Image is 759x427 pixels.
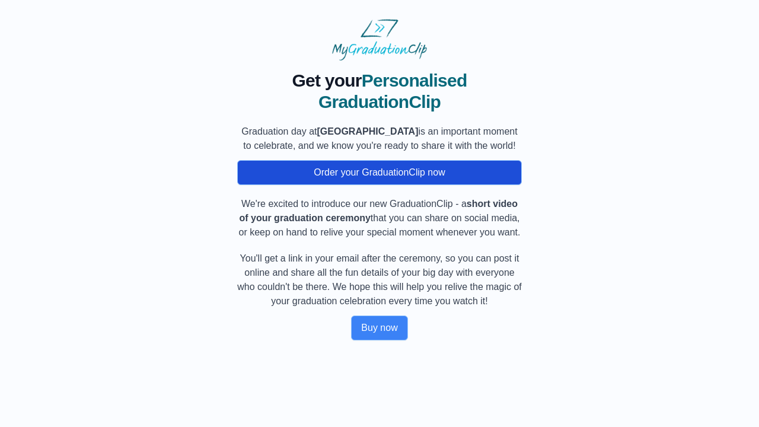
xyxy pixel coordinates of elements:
[317,126,419,136] b: [GEOGRAPHIC_DATA]
[351,316,407,340] button: Buy now
[332,19,427,60] img: MyGraduationClip
[237,251,522,308] p: You'll get a link in your email after the ceremony, so you can post it online and share all the f...
[237,125,522,153] p: Graduation day at is an important moment to celebrate, and we know you're ready to share it with ...
[239,199,518,223] b: short video of your graduation ceremony
[237,160,522,185] button: Order your GraduationClip now
[318,71,467,111] span: Personalised GraduationClip
[292,71,361,90] span: Get your
[237,197,522,240] p: We're excited to introduce our new GraduationClip - a that you can share on social media, or keep...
